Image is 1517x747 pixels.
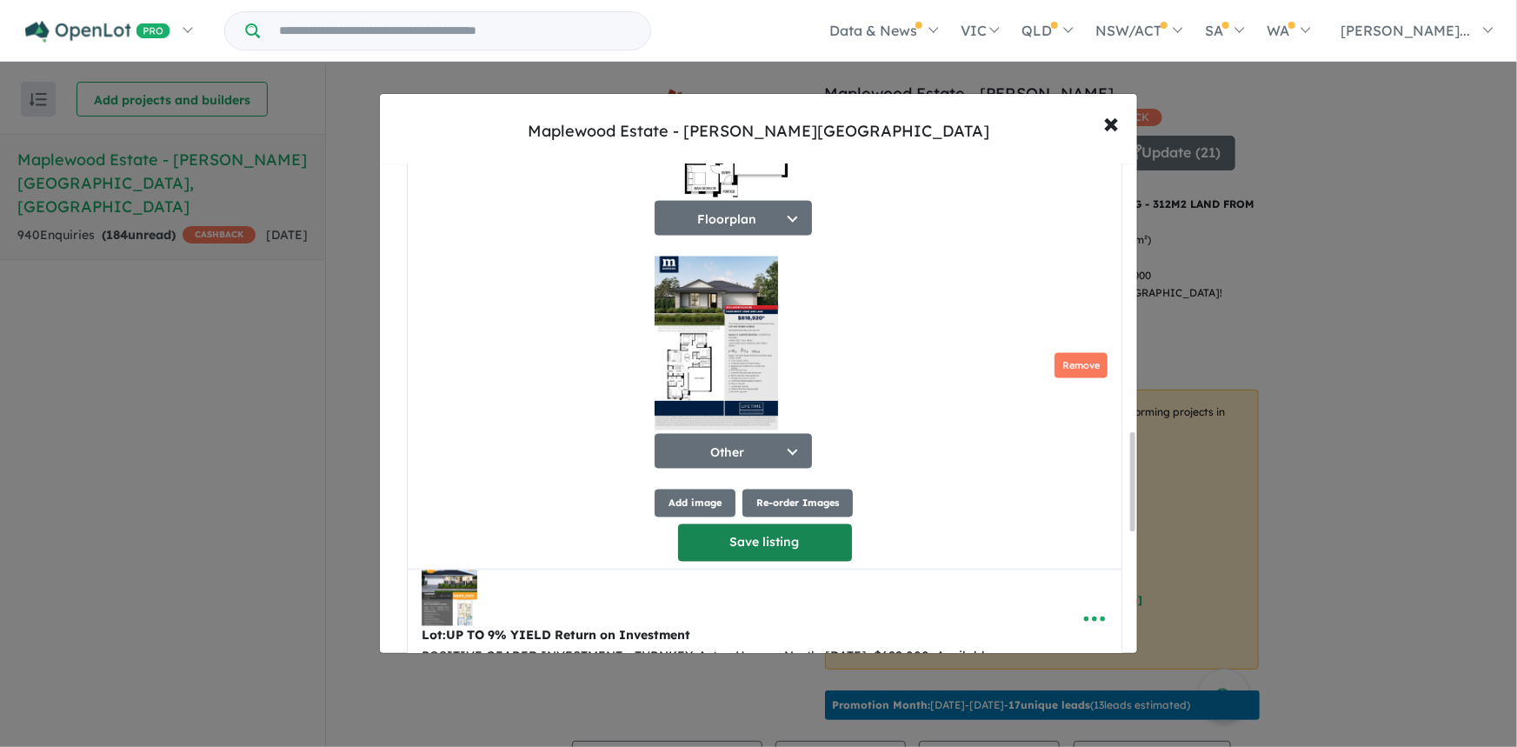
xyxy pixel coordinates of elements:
[655,257,777,430] img: Maplewood Estate - Melton South - Lot 1227 Other
[422,647,992,668] div: POSITIVE GEARED INVESTMENT - TURNKEY, Aston Homes, North, [DATE], $699,000, Available
[422,628,690,644] b: Lot:
[1341,22,1471,39] span: [PERSON_NAME]...
[655,434,812,469] button: Other
[655,201,812,236] button: Floorplan
[446,628,690,644] span: UP TO 9% YIELD Return on Investment
[1055,353,1108,378] button: Remove
[528,120,989,143] div: Maplewood Estate - [PERSON_NAME][GEOGRAPHIC_DATA]
[678,524,852,562] button: Save listing
[1104,103,1120,141] span: ×
[742,490,853,518] button: Re-order Images
[422,570,477,626] img: Maplewood%20Estate%20-%20Melton%20South%20-%20Lot%20UP%20TO%209-%20YIELD%20Return%20on%20Investme...
[655,490,735,518] button: Add image
[263,12,647,50] input: Try estate name, suburb, builder or developer
[25,21,170,43] img: Openlot PRO Logo White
